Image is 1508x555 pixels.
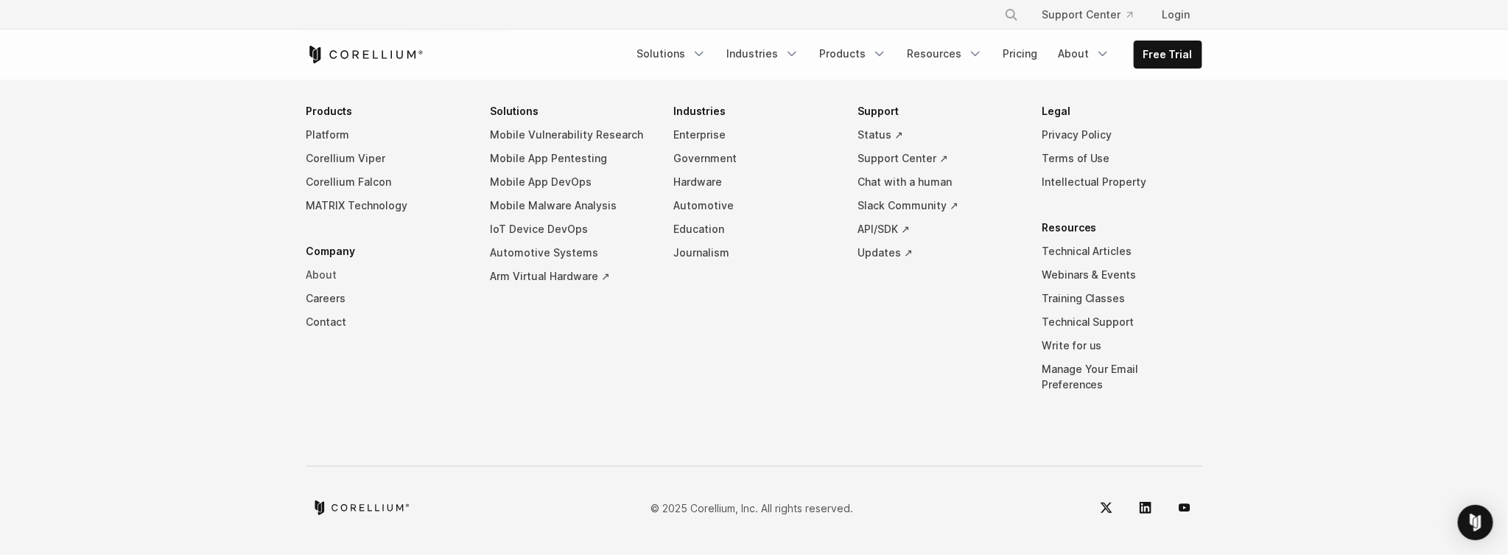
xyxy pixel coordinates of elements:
[651,500,854,516] p: © 2025 Corellium, Inc. All rights reserved.
[1458,505,1493,540] div: Open Intercom Messenger
[312,500,410,515] a: Corellium home
[674,170,835,194] a: Hardware
[811,41,896,67] a: Products
[306,123,467,147] a: Platform
[858,170,1018,194] a: Chat with a human
[490,265,650,288] a: Arm Virtual Hardware ↗
[998,1,1025,28] button: Search
[1042,334,1202,357] a: Write for us
[306,263,467,287] a: About
[858,147,1018,170] a: Support Center ↗
[306,287,467,310] a: Careers
[1042,170,1202,194] a: Intellectual Property
[490,194,650,217] a: Mobile Malware Analysis
[674,147,835,170] a: Government
[490,147,650,170] a: Mobile App Pentesting
[306,310,467,334] a: Contact
[899,41,992,67] a: Resources
[1089,490,1124,526] a: Twitter
[674,217,835,241] a: Education
[674,241,835,265] a: Journalism
[306,194,467,217] a: MATRIX Technology
[306,100,1202,419] div: Navigation Menu
[858,194,1018,217] a: Slack Community ↗
[674,194,835,217] a: Automotive
[490,170,650,194] a: Mobile App DevOps
[995,41,1047,67] a: Pricing
[490,123,650,147] a: Mobile Vulnerability Research
[1050,41,1119,67] a: About
[986,1,1202,28] div: Navigation Menu
[674,123,835,147] a: Enterprise
[490,217,650,241] a: IoT Device DevOps
[1167,490,1202,526] a: YouTube
[1042,263,1202,287] a: Webinars & Events
[1042,357,1202,397] a: Manage Your Email Preferences
[490,241,650,265] a: Automotive Systems
[718,41,808,67] a: Industries
[628,41,715,67] a: Solutions
[858,217,1018,241] a: API/SDK ↗
[1042,240,1202,263] a: Technical Articles
[306,170,467,194] a: Corellium Falcon
[1042,147,1202,170] a: Terms of Use
[1042,287,1202,310] a: Training Classes
[1151,1,1202,28] a: Login
[306,147,467,170] a: Corellium Viper
[858,123,1018,147] a: Status ↗
[1042,123,1202,147] a: Privacy Policy
[1042,310,1202,334] a: Technical Support
[306,46,424,63] a: Corellium Home
[858,241,1018,265] a: Updates ↗
[1031,1,1145,28] a: Support Center
[1134,41,1202,68] a: Free Trial
[628,41,1202,69] div: Navigation Menu
[1128,490,1163,526] a: LinkedIn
